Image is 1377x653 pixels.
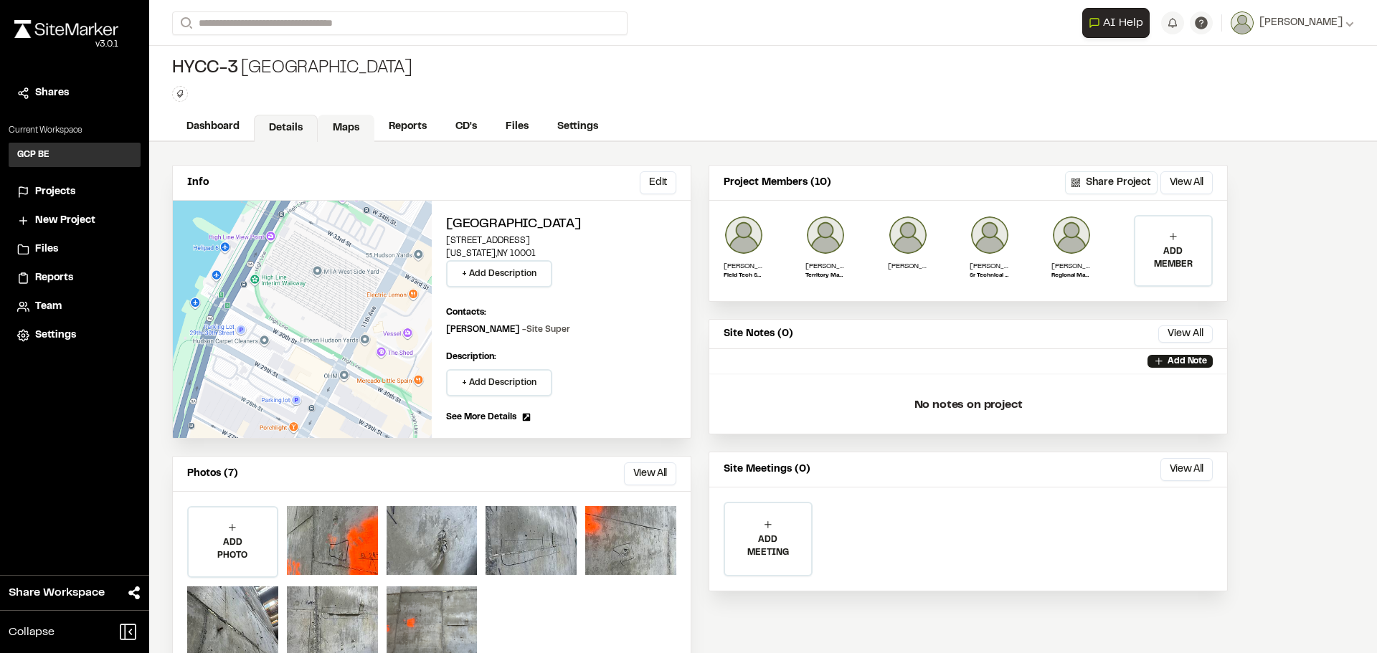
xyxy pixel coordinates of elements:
button: View All [624,462,676,485]
p: [PERSON_NAME] [1051,261,1092,272]
a: Projects [17,184,132,200]
span: AI Help [1103,14,1143,32]
a: Reports [374,113,441,140]
img: Dennis Brown [970,215,1010,255]
span: HYCC-3 [172,57,238,80]
p: Info [187,175,209,191]
p: [PERSON_NAME] [724,261,764,272]
p: Sr Technical Services [970,272,1010,280]
a: Maps [318,115,374,142]
button: View All [1158,325,1213,343]
button: View All [1160,458,1213,481]
span: Files [35,242,58,257]
button: Edit [640,171,676,194]
div: Open AI Assistant [1082,8,1155,38]
p: ADD PHOTO [189,536,277,562]
h2: [GEOGRAPHIC_DATA] [446,215,676,234]
p: Contacts: [446,306,486,319]
a: Files [491,113,543,140]
button: Search [172,11,198,35]
p: Add Note [1168,355,1207,368]
a: Team [17,299,132,315]
a: Dashboard [172,113,254,140]
a: Shares [17,85,132,101]
p: [PERSON_NAME] [805,261,846,272]
img: Brad [805,215,846,255]
span: Team [35,299,62,315]
span: Collapse [9,624,55,641]
p: Regional Manager [1051,272,1092,280]
a: Details [254,115,318,142]
p: Field Tech Service Rep. [724,272,764,280]
a: Settings [543,113,612,140]
p: [PERSON_NAME] [446,323,570,336]
button: + Add Description [446,260,552,287]
p: Site Meetings (0) [724,462,810,477]
p: [US_STATE] , NY 10001 [446,247,676,260]
img: Craig Boucher [1051,215,1092,255]
button: Edit Tags [172,86,188,102]
span: See More Details [446,411,516,424]
a: Files [17,242,132,257]
span: [PERSON_NAME] [1259,15,1343,31]
p: Description: [446,351,676,363]
div: Oh geez...please don't... [14,38,118,51]
span: Shares [35,85,69,101]
p: Site Notes (0) [724,326,793,342]
span: New Project [35,213,95,229]
img: rebrand.png [14,20,118,38]
img: Kelley Panariello [888,215,928,255]
span: - Site Super [522,326,570,333]
button: Open AI Assistant [1082,8,1150,38]
a: Reports [17,270,132,286]
button: Share Project [1065,171,1158,194]
p: [STREET_ADDRESS] [446,234,676,247]
p: [PERSON_NAME] [970,261,1010,272]
img: User [1231,11,1254,34]
p: Project Members (10) [724,175,831,191]
h3: GCP BE [17,148,49,161]
a: New Project [17,213,132,229]
a: CD's [441,113,491,140]
p: No notes on project [721,382,1216,428]
p: Territory Manager [805,272,846,280]
span: Projects [35,184,75,200]
span: Settings [35,328,76,343]
span: Reports [35,270,73,286]
p: Current Workspace [9,124,141,137]
span: Share Workspace [9,584,105,601]
p: ADD MEMBER [1135,245,1211,271]
button: [PERSON_NAME] [1231,11,1354,34]
button: + Add Description [446,369,552,396]
a: Settings [17,328,132,343]
p: Photos (7) [187,466,238,482]
img: James Rosso [724,215,764,255]
div: [GEOGRAPHIC_DATA] [172,57,412,80]
p: [PERSON_NAME] [888,261,928,272]
p: ADD MEETING [725,533,811,559]
button: View All [1160,171,1213,194]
